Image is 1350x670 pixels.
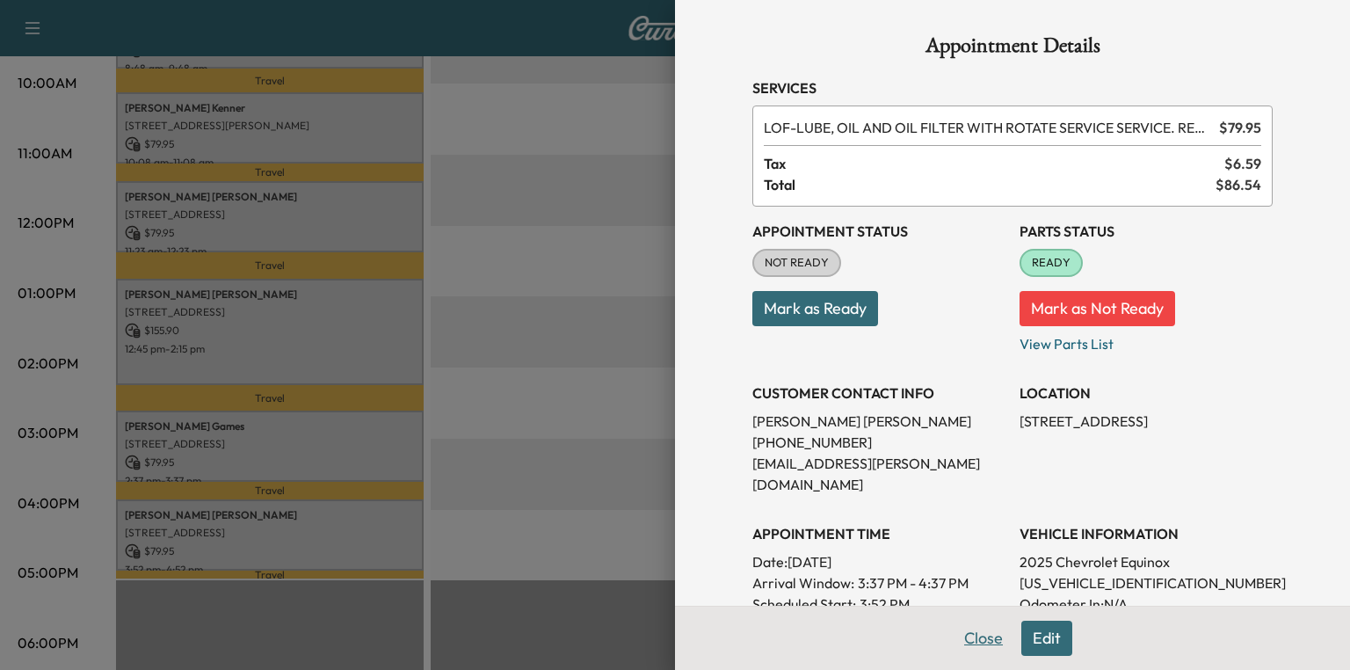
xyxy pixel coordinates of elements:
h3: Appointment Status [752,221,1005,242]
p: [PHONE_NUMBER] [752,432,1005,453]
h3: VEHICLE INFORMATION [1020,523,1273,544]
h3: APPOINTMENT TIME [752,523,1005,544]
span: $ 79.95 [1219,117,1261,138]
h3: LOCATION [1020,382,1273,404]
h1: Appointment Details [752,35,1273,63]
button: Mark as Ready [752,291,878,326]
p: View Parts List [1020,326,1273,354]
button: Mark as Not Ready [1020,291,1175,326]
p: Scheduled Start: [752,594,856,615]
span: LUBE, OIL AND OIL FILTER WITH ROTATE SERVICE SERVICE. RESET OIL LIFE MONITOR. HAZARDOUS WASTE FEE... [764,117,1212,138]
p: [PERSON_NAME] [PERSON_NAME] [752,411,1005,432]
h3: CUSTOMER CONTACT INFO [752,382,1005,404]
h3: Parts Status [1020,221,1273,242]
p: Odometer In: N/A [1020,594,1273,615]
button: Close [953,621,1014,656]
span: Total [764,174,1216,195]
span: Tax [764,153,1224,174]
span: $ 86.54 [1216,174,1261,195]
span: READY [1021,254,1081,272]
span: NOT READY [754,254,839,272]
button: Edit [1021,621,1072,656]
h3: Services [752,77,1273,98]
span: $ 6.59 [1224,153,1261,174]
p: Date: [DATE] [752,551,1005,572]
p: 3:52 PM [860,594,910,615]
p: Arrival Window: [752,572,1005,594]
span: 3:37 PM - 4:37 PM [858,572,969,594]
p: 2025 Chevrolet Equinox [1020,551,1273,572]
p: [EMAIL_ADDRESS][PERSON_NAME][DOMAIN_NAME] [752,453,1005,495]
p: [US_VEHICLE_IDENTIFICATION_NUMBER] [1020,572,1273,594]
p: [STREET_ADDRESS] [1020,411,1273,432]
